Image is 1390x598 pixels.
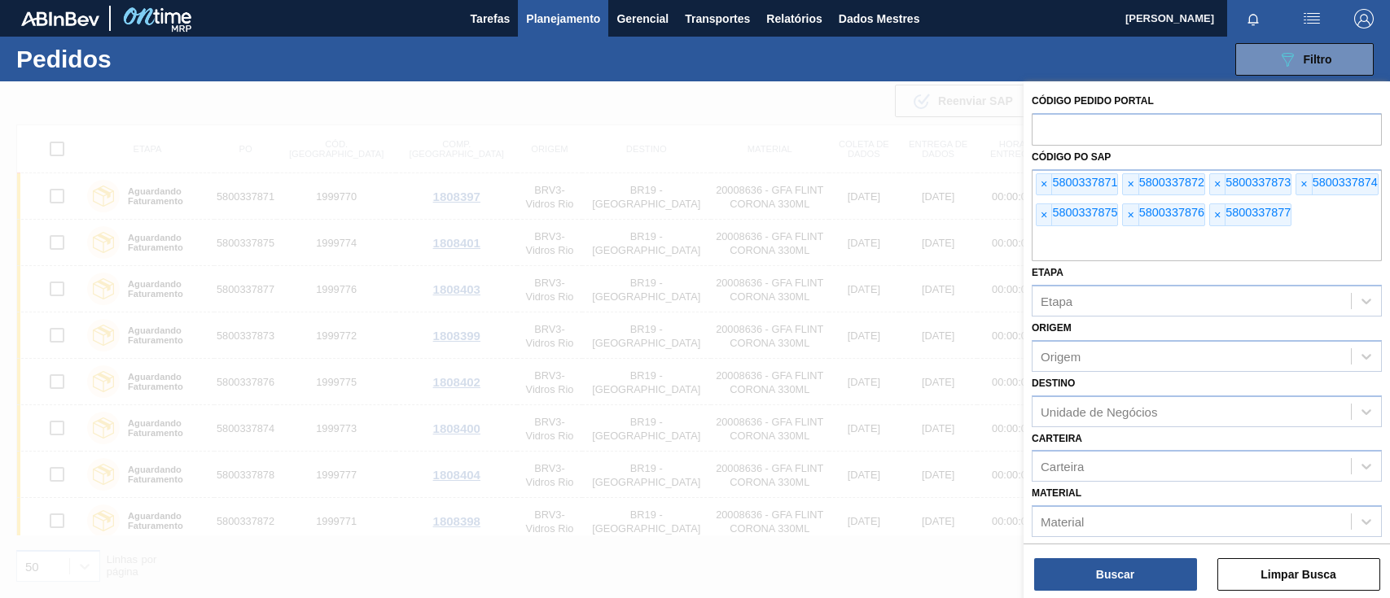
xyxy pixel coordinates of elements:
font: Carteira [1041,460,1084,474]
font: × [1214,208,1221,221]
font: 5800337871 [1052,176,1117,189]
font: Origem [1032,322,1072,334]
font: Destino [1032,378,1075,389]
font: Tarefas [471,12,511,25]
img: Sair [1354,9,1374,28]
button: Filtro [1235,43,1374,76]
font: × [1127,177,1133,190]
font: Pedidos [16,46,112,72]
font: × [1127,208,1133,221]
font: 5800337874 [1313,176,1378,189]
font: Filtro [1304,53,1332,66]
font: 5800337875 [1052,206,1117,219]
font: Unidade de Negócios [1041,404,1157,418]
font: Transportes [685,12,750,25]
font: Dados Mestres [839,12,920,25]
font: Gerencial [616,12,669,25]
button: Notificações [1227,7,1279,30]
font: × [1300,177,1307,190]
font: Código Pedido Portal [1032,95,1154,107]
font: 5800337873 [1226,176,1291,189]
font: Material [1032,487,1081,499]
font: Etapa [1041,295,1072,308]
font: 5800337877 [1226,206,1291,219]
img: TNhmsLtSVTkK8tSr43FrP2fwEKptu5GPRR3wAAAABJRU5ErkJggg== [21,11,99,26]
font: Material [1041,515,1084,529]
font: × [1041,208,1047,221]
font: Planejamento [526,12,600,25]
font: Origem [1041,349,1081,363]
img: ações do usuário [1302,9,1322,28]
font: Código PO SAP [1032,151,1111,163]
font: 5800337872 [1139,176,1204,189]
font: 5800337876 [1139,206,1204,219]
font: Relatórios [766,12,822,25]
font: × [1041,177,1047,190]
font: Carteira [1032,433,1082,444]
font: [PERSON_NAME] [1125,12,1214,24]
font: Etapa [1032,267,1063,278]
font: × [1214,177,1221,190]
